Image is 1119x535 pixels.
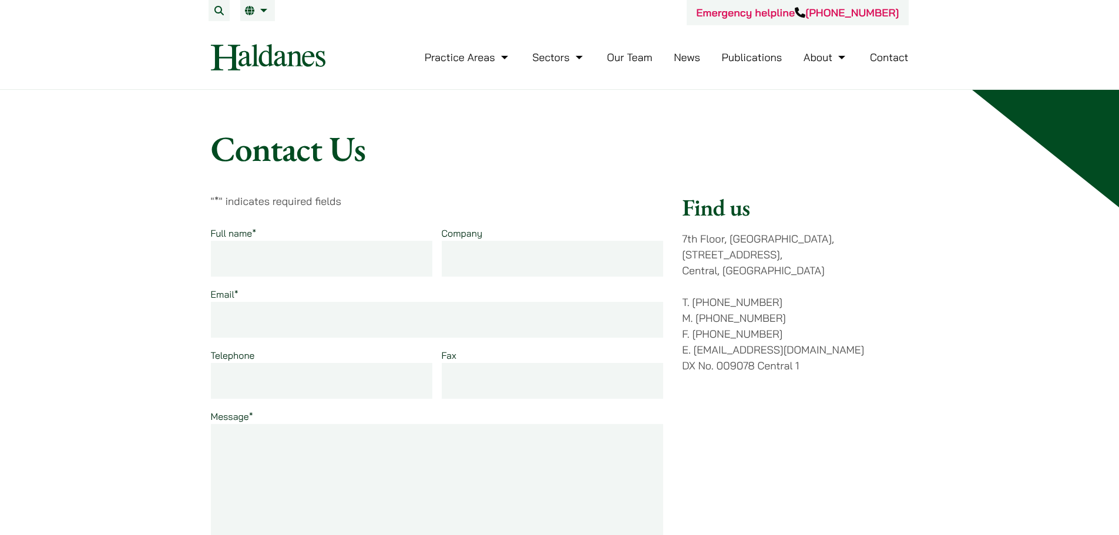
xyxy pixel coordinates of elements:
[696,6,899,19] a: Emergency helpline[PHONE_NUMBER]
[211,349,255,361] label: Telephone
[674,51,700,64] a: News
[425,51,511,64] a: Practice Areas
[245,6,270,15] a: EN
[442,349,456,361] label: Fax
[211,44,325,70] img: Logo of Haldanes
[442,227,483,239] label: Company
[682,231,908,278] p: 7th Floor, [GEOGRAPHIC_DATA], [STREET_ADDRESS], Central, [GEOGRAPHIC_DATA]
[682,193,908,221] h2: Find us
[211,227,257,239] label: Full name
[870,51,909,64] a: Contact
[211,410,253,422] label: Message
[532,51,585,64] a: Sectors
[211,127,909,170] h1: Contact Us
[722,51,782,64] a: Publications
[682,294,908,374] p: T. [PHONE_NUMBER] M. [PHONE_NUMBER] F. [PHONE_NUMBER] E. [EMAIL_ADDRESS][DOMAIN_NAME] DX No. 0090...
[607,51,652,64] a: Our Team
[211,288,238,300] label: Email
[804,51,848,64] a: About
[211,193,664,209] p: " " indicates required fields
